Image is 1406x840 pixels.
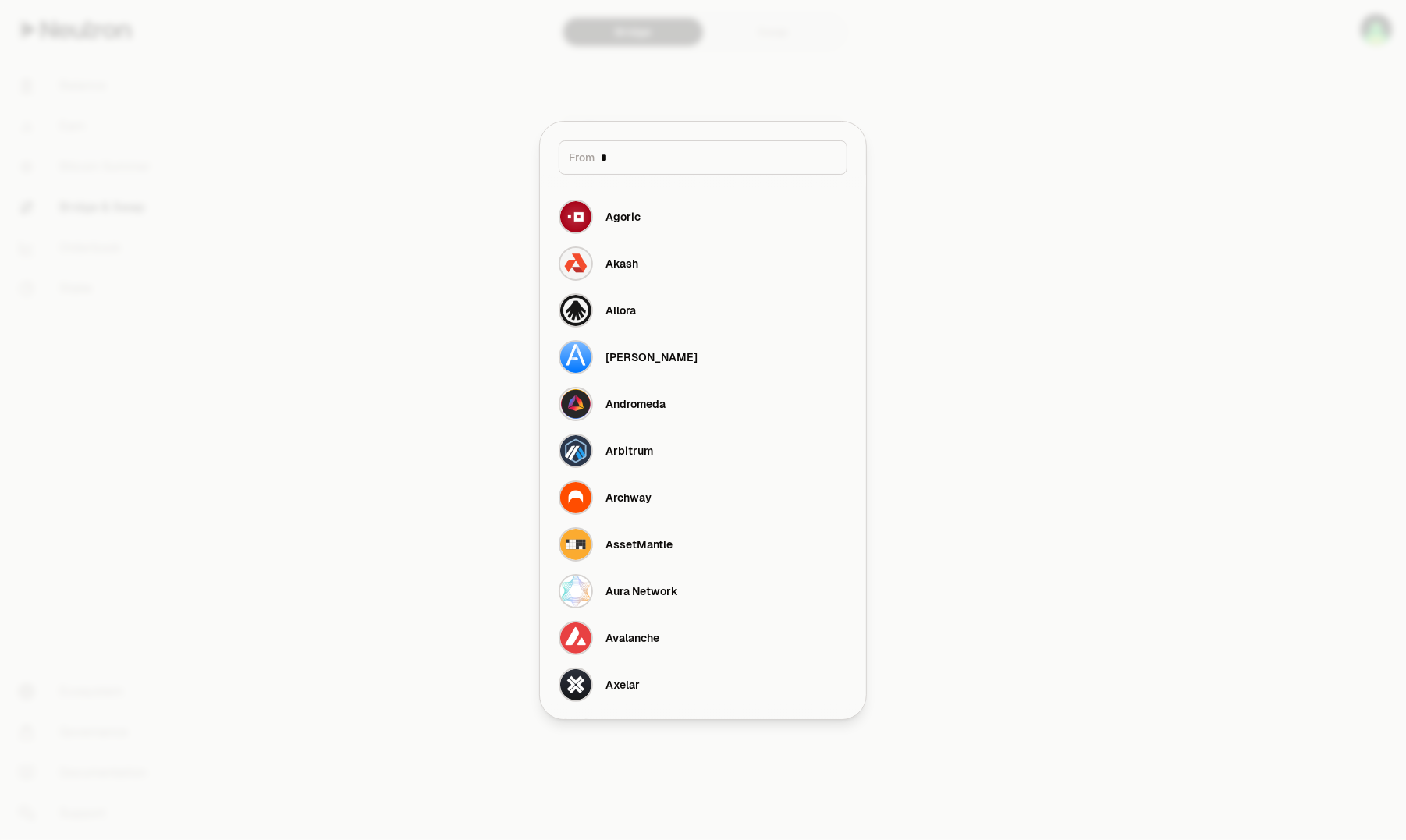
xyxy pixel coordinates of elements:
[549,474,857,521] button: Archway LogoArchway
[549,287,857,334] button: Allora LogoAllora
[605,583,678,599] div: Aura Network
[560,576,591,607] img: Aura Network Logo
[549,615,857,661] button: Avalanche LogoAvalanche
[560,435,591,466] img: Arbitrum Logo
[569,150,595,165] span: From
[549,708,857,755] button: Babylon Genesis Logo
[560,482,591,513] img: Archway Logo
[605,490,652,505] div: Archway
[560,716,591,747] img: Babylon Genesis Logo
[605,630,659,646] div: Avalanche
[605,537,673,552] div: AssetMantle
[560,295,591,326] img: Allora Logo
[605,443,653,459] div: Arbitrum
[549,568,857,615] button: Aura Network LogoAura Network
[560,388,591,420] img: Andromeda Logo
[549,381,857,427] button: Andromeda LogoAndromeda
[549,661,857,708] button: Axelar LogoAxelar
[605,349,698,365] div: [PERSON_NAME]
[549,521,857,568] button: AssetMantle LogoAssetMantle
[560,342,591,373] img: Althea Logo
[560,622,591,654] img: Avalanche Logo
[560,529,591,560] img: AssetMantle Logo
[605,396,666,412] div: Andromeda
[605,209,641,225] div: Agoric
[549,334,857,381] button: Althea Logo[PERSON_NAME]
[560,248,591,279] img: Akash Logo
[549,427,857,474] button: Arbitrum LogoArbitrum
[560,201,591,232] img: Agoric Logo
[549,193,857,240] button: Agoric LogoAgoric
[605,303,636,318] div: Allora
[560,669,591,700] img: Axelar Logo
[605,677,640,693] div: Axelar
[549,240,857,287] button: Akash LogoAkash
[605,256,638,271] div: Akash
